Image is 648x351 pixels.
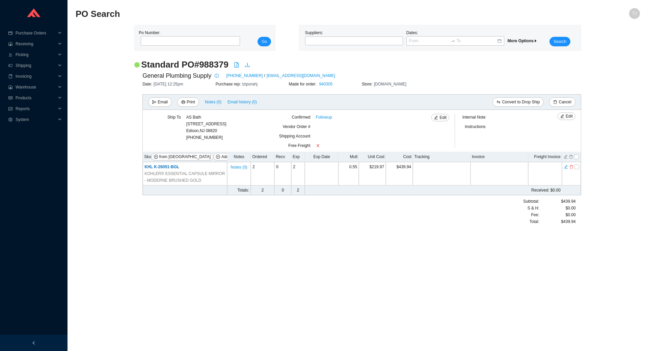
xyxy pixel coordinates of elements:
[230,164,247,168] button: Notes (0)
[289,82,318,86] span: Made for order:
[563,154,568,158] button: edit
[528,152,562,162] th: Freight Invoice
[316,144,320,148] span: close
[16,28,56,39] span: Purchase Orders
[566,113,573,120] span: Edit
[221,153,240,160] span: Add Items
[539,198,576,205] div: $439.94
[251,185,274,195] td: 2
[291,185,305,195] td: 2
[139,29,238,46] div: Po Number:
[303,29,405,46] div: Suppliers:
[564,165,568,169] span: edit
[187,99,195,105] span: Print
[8,31,13,35] span: credit-card
[227,99,257,105] span: Email history (0)
[291,162,305,185] td: 2
[465,124,485,129] span: Instructions
[216,155,220,159] span: plus-circle
[339,152,359,162] th: Mult
[16,39,56,49] span: Receiving
[431,114,449,121] button: editEdit
[234,62,239,68] span: file-pdf
[227,97,257,107] button: Email history (0)
[359,162,386,185] td: $219.97
[159,153,211,160] span: from [GEOGRAPHIC_DATA]
[534,39,538,43] span: caret-right
[274,162,291,185] td: 0
[531,211,539,218] span: Fee :
[553,100,557,105] span: delete
[245,62,250,68] span: download
[305,152,339,162] th: Exp Date
[339,185,562,195] td: $0.00
[451,39,455,43] span: swap-right
[439,114,447,121] span: Edit
[234,62,239,69] a: file-pdf
[142,82,154,86] span: Date:
[508,39,538,43] span: More Options
[409,37,449,44] input: From
[144,165,179,169] span: KHL K-26051-BGL
[386,152,413,162] th: Cost
[144,153,226,160] div: Sku
[553,38,566,45] span: Search
[569,154,573,158] button: delete
[16,71,56,82] span: Invoicing
[8,74,13,78] span: book
[186,114,226,134] div: AS Bath [STREET_ADDRESS] Edison , NJ 08820
[457,37,497,44] input: To
[291,152,305,162] th: Exp
[362,82,374,86] span: Store:
[288,143,310,148] span: Free Freight
[152,100,156,105] span: send
[264,72,265,79] span: /
[569,164,574,169] button: delete
[205,99,221,105] span: Notes ( 0 )
[316,114,332,121] a: Followup
[492,97,544,107] button: swapConvert to Drop Ship
[226,72,263,79] a: [PHONE_NUMBER]
[279,134,310,139] span: Shipping Account
[167,115,181,120] span: Ship To
[413,152,470,162] th: Tracking
[283,124,310,129] span: Vendor Order #
[8,96,13,100] span: read
[374,82,406,86] span: [DOMAIN_NAME]
[274,152,291,162] th: Recv
[262,38,267,45] span: Go
[8,118,13,122] span: setting
[523,198,539,205] span: Subtotal:
[141,59,228,71] h2: Standard PO # 988379
[213,74,220,78] span: info-circle
[231,164,247,171] span: Notes ( 0 )
[274,185,291,195] td: 0
[16,82,56,93] span: Warehouse
[569,165,573,169] span: delete
[462,115,486,120] span: Internal Note
[16,93,56,103] span: Products
[549,97,575,107] button: deleteCancel
[292,115,310,120] span: Confirmed
[502,99,540,105] span: Convert to Drop Ship
[16,60,56,71] span: Shipping
[339,162,359,185] td: 0.55
[181,100,185,105] span: printer
[632,8,637,19] span: TJ
[531,188,549,193] span: Received:
[549,37,570,46] button: Search
[405,29,506,46] div: Dates:
[211,71,221,80] button: info-circle
[539,218,576,225] div: $439.94
[158,99,168,105] span: Email
[144,170,225,184] span: KOHLER® ESSENTIAL CAPSULE MIRROR - MODERNE BRUSHED GOLD
[16,49,56,60] span: Picking
[177,97,199,107] button: printerPrint
[16,114,56,125] span: System
[496,100,501,105] span: swap
[237,188,249,193] span: Totals:
[142,71,211,81] span: General Plumbing Supply
[434,116,438,120] span: edit
[227,152,251,162] th: Notes
[559,99,571,105] span: Cancel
